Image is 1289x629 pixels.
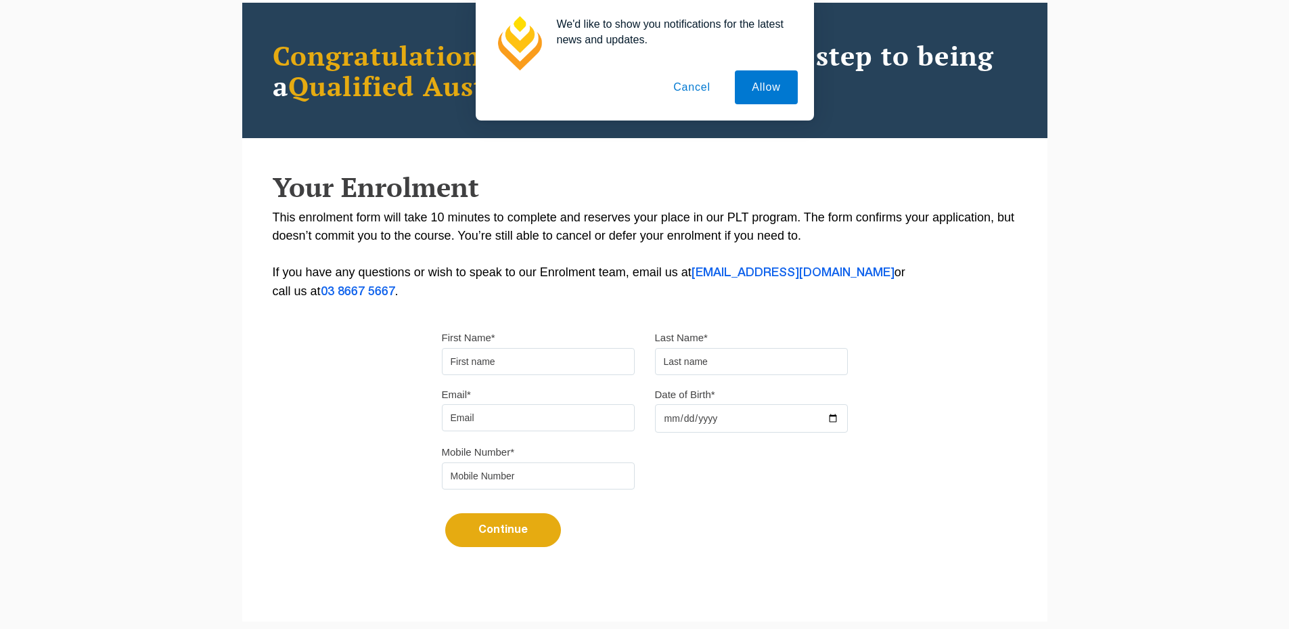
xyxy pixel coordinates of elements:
[321,286,395,297] a: 03 8667 5667
[546,16,798,47] div: We'd like to show you notifications for the latest news and updates.
[273,209,1017,301] p: This enrolment form will take 10 minutes to complete and reserves your place in our PLT program. ...
[655,348,848,375] input: Last name
[442,404,635,431] input: Email
[273,172,1017,202] h2: Your Enrolment
[442,331,495,345] label: First Name*
[735,70,797,104] button: Allow
[655,331,708,345] label: Last Name*
[442,462,635,490] input: Mobile Number
[656,70,727,104] button: Cancel
[655,388,715,402] label: Date of Birth*
[692,267,895,278] a: [EMAIL_ADDRESS][DOMAIN_NAME]
[492,16,546,70] img: notification icon
[442,348,635,375] input: First name
[442,446,515,459] label: Mobile Number*
[445,513,561,547] button: Continue
[442,388,471,402] label: Email*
